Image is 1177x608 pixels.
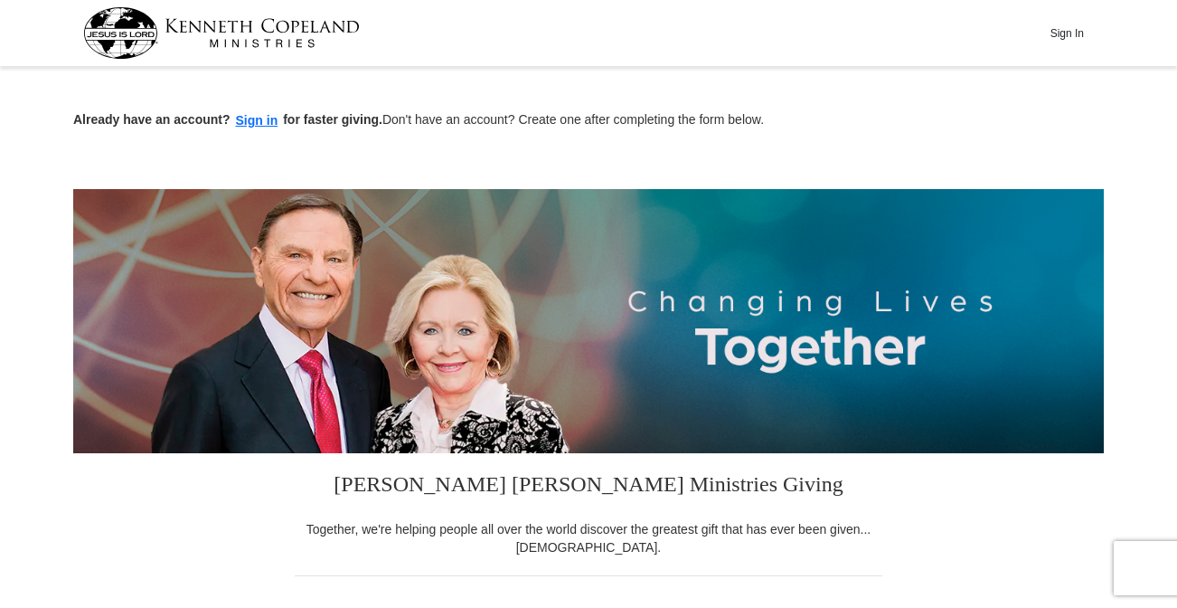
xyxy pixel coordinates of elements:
[1040,19,1094,47] button: Sign In
[295,453,882,520] h3: [PERSON_NAME] [PERSON_NAME] Ministries Giving
[83,7,360,59] img: kcm-header-logo.svg
[73,110,1104,131] p: Don't have an account? Create one after completing the form below.
[231,110,284,131] button: Sign in
[73,112,382,127] strong: Already have an account? for faster giving.
[295,520,882,556] div: Together, we're helping people all over the world discover the greatest gift that has ever been g...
